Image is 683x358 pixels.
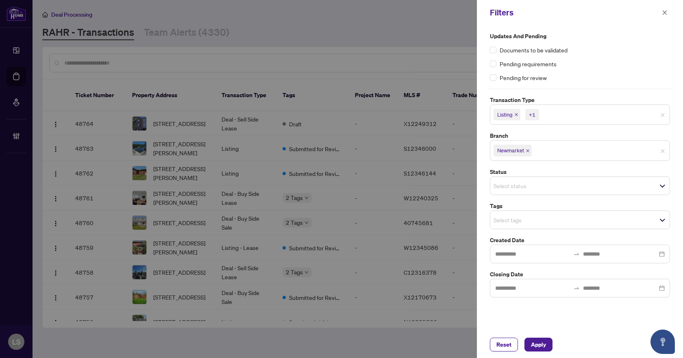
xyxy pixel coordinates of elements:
label: Updates and Pending [490,32,670,41]
span: Pending requirements [500,59,557,68]
span: close [660,149,665,154]
span: close [662,10,668,15]
button: Reset [490,338,518,351]
label: Branch [490,131,670,140]
label: Closing Date [490,270,670,279]
span: Documents to be validated [500,46,568,54]
span: Apply [531,338,546,351]
button: Apply [524,338,552,351]
span: to [573,251,580,257]
span: Listing [494,109,520,120]
span: close [526,149,530,153]
label: Created Date [490,236,670,245]
span: Listing [497,111,513,119]
span: swap-right [573,285,580,291]
span: Pending for review [500,73,547,82]
span: swap-right [573,251,580,257]
div: +1 [529,111,535,119]
label: Tags [490,202,670,210]
div: Filters [490,7,659,19]
span: to [573,285,580,291]
span: close [514,113,518,117]
label: Status [490,167,670,176]
button: Open asap [650,330,675,354]
span: Reset [496,338,511,351]
span: close [660,113,665,117]
span: Newmarket [497,146,524,154]
label: Transaction Type [490,95,670,104]
span: Newmarket [494,145,532,156]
